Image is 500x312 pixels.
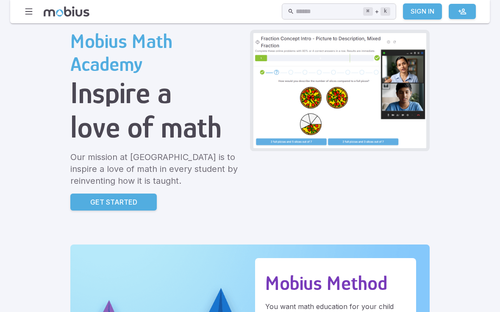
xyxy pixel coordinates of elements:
a: Get Started [70,194,157,211]
a: Sign In [403,3,442,20]
h1: Inspire a [70,76,243,110]
p: Our mission at [GEOGRAPHIC_DATA] is to inspire a love of math in every student by reinventing how... [70,151,243,187]
kbd: k [381,7,390,16]
h2: Mobius Method [265,272,406,295]
kbd: ⌘ [363,7,373,16]
img: Grade 6 Class [253,33,426,148]
p: Get Started [90,197,137,207]
h1: love of math [70,110,243,144]
div: + [363,6,390,17]
h2: Mobius Math Academy [70,30,243,76]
